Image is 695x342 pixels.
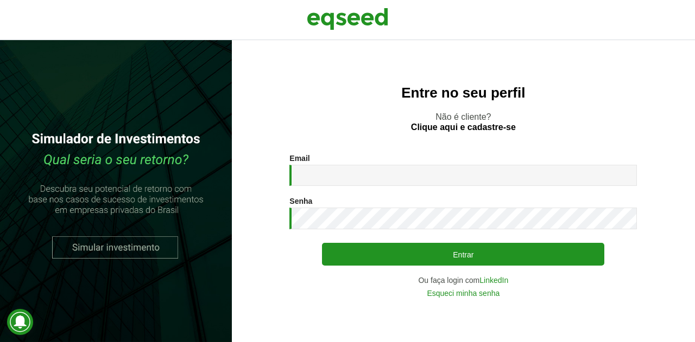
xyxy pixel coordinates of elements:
[427,289,500,297] a: Esqueci minha senha
[322,243,604,266] button: Entrar
[254,112,673,132] p: Não é cliente?
[289,197,312,205] label: Senha
[289,154,309,162] label: Email
[479,276,508,284] a: LinkedIn
[254,85,673,101] h2: Entre no seu perfil
[289,276,637,284] div: Ou faça login com
[307,5,388,33] img: EqSeed Logo
[411,123,516,132] a: Clique aqui e cadastre-se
